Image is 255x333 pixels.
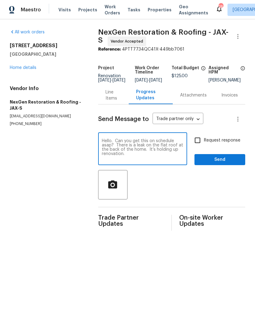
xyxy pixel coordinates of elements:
h5: Work Order Timeline [135,66,172,74]
span: Projects [78,7,97,13]
h5: NexGen Restoration & Roofing - JAX-S [10,99,83,111]
span: Send Message to [98,116,149,122]
span: Tasks [127,8,140,12]
span: Work Orders [105,4,120,16]
button: Send [194,154,245,165]
span: The hpm assigned to this work order. [240,66,245,78]
h2: [STREET_ADDRESS] [10,43,83,49]
span: [DATE] [135,78,148,82]
span: Request response [204,137,240,144]
span: - [98,78,125,82]
span: Geo Assignments [179,4,208,16]
div: Line Items [105,89,121,101]
span: Maestro [21,7,41,13]
b: Reference: [98,47,121,51]
p: [PHONE_NUMBER] [10,121,83,127]
h5: Total Budget [172,66,199,70]
span: Visits [58,7,71,13]
span: - [135,78,162,82]
span: [DATE] [149,78,162,82]
h5: Assigned HPM [209,66,238,74]
textarea: Hello. Can you get this on schedule asap? There is a leak on the flat roof at the back of the hom... [102,139,183,160]
h5: [GEOGRAPHIC_DATA] [10,51,83,57]
span: The total cost of line items that have been proposed by Opendoor. This sum includes line items th... [201,66,206,74]
span: Send [199,156,240,164]
a: All work orders [10,30,45,34]
span: NexGen Restoration & Roofing - JAX-S [98,28,228,44]
span: [DATE] [113,78,125,82]
span: On-site Worker Updates [179,215,245,227]
div: 4PTT7734QC41X-449bb7061 [98,46,245,52]
span: Renovation [98,74,125,82]
span: Properties [148,7,172,13]
div: [PERSON_NAME] [209,78,245,82]
a: Home details [10,66,36,70]
div: Invoices [221,92,238,98]
span: Trade Partner Updates [98,215,164,227]
h4: Vendor Info [10,85,83,92]
span: [DATE] [98,78,111,82]
div: 18 [219,4,223,10]
div: Attachments [180,92,207,98]
div: Progress Updates [136,89,165,101]
div: Trade partner only [153,114,203,124]
span: $125.00 [172,74,188,78]
h5: Project [98,66,114,70]
span: Vendor Accepted [111,38,146,44]
p: [EMAIL_ADDRESS][DOMAIN_NAME] [10,114,83,119]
